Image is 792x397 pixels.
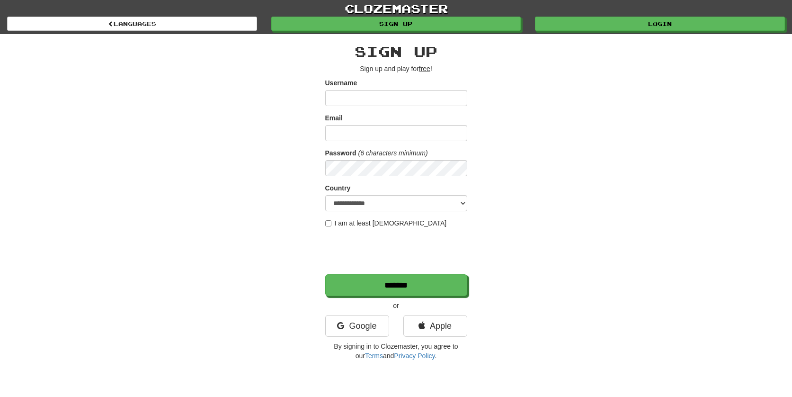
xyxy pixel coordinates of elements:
[365,352,383,360] a: Terms
[325,183,351,193] label: Country
[358,149,428,157] em: (6 characters minimum)
[325,78,357,88] label: Username
[271,17,521,31] a: Sign up
[325,315,389,337] a: Google
[325,44,467,59] h2: Sign up
[535,17,785,31] a: Login
[325,301,467,310] p: or
[325,220,331,226] input: I am at least [DEMOGRAPHIC_DATA]
[325,64,467,73] p: Sign up and play for !
[325,218,447,228] label: I am at least [DEMOGRAPHIC_DATA]
[403,315,467,337] a: Apple
[325,233,469,270] iframe: reCAPTCHA
[325,148,356,158] label: Password
[394,352,435,360] a: Privacy Policy
[325,113,343,123] label: Email
[7,17,257,31] a: Languages
[419,65,430,72] u: free
[325,342,467,361] p: By signing in to Clozemaster, you agree to our and .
